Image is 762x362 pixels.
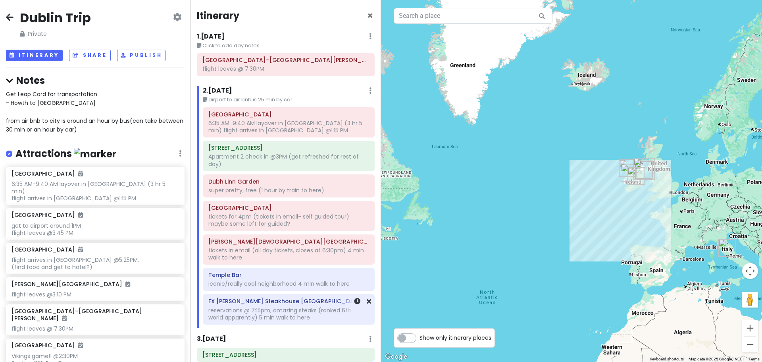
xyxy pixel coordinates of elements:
div: flight leaves @ 7:30PM [12,325,179,332]
div: Cliffs of Moher [621,164,638,182]
i: Added to itinerary [62,316,67,321]
h4: Attractions [15,147,116,161]
h6: [GEOGRAPHIC_DATA] [12,246,83,253]
button: Drag Pegman onto the map to open Street View [742,292,758,308]
span: Get Leap Card for transportation - Howth to [GEOGRAPHIC_DATA] from air bnb to city is around an h... [6,90,185,134]
h6: Christ Church Cathedral [208,238,369,245]
h6: Dublin Airport [208,111,369,118]
button: Share [69,50,110,61]
button: Keyboard shortcuts [650,356,684,362]
div: Apartment 2 check in @3PM (get refreshed for rest of day) [208,153,369,167]
h6: 4 Main St [202,351,369,358]
div: Leonardo da Vinci International Airport [718,239,736,257]
a: Set a time [354,297,360,306]
h6: [GEOGRAPHIC_DATA]–[GEOGRAPHIC_DATA][PERSON_NAME] [12,308,179,322]
div: flight leaves @3:10 PM [12,291,179,298]
div: tickets for 4pm (tickets in email- self guided tour) maybe some left for guided? [208,213,369,227]
div: 6:35 AM-9:40 AM layover in [GEOGRAPHIC_DATA] (3 hr 5 min) flight arrives in [GEOGRAPHIC_DATA] @1:... [208,120,369,134]
div: Killary Sheep Farm [619,159,637,177]
div: super pretty, free (1 hour by train to here) [208,187,369,194]
h4: Notes [6,74,185,87]
small: Click to add day notes [197,42,375,50]
a: Terms (opens in new tab) [749,357,760,361]
i: Added to itinerary [78,247,83,252]
h6: [GEOGRAPHIC_DATA] [12,211,83,219]
button: Map camera controls [742,263,758,279]
div: iconic/really cool neighborhood 4 min walk to here [208,280,369,287]
div: get to airport around 1PM flight leaves @3:45 PM [12,222,179,236]
img: Google [383,352,409,362]
button: Zoom out [742,337,758,352]
div: reservations @ 7:15pm, amazing steaks (ranked 6th in the world apparently) 5 min walk to here [208,307,369,321]
h6: 1 . [DATE] [197,33,225,41]
a: Open this area in Google Maps (opens a new window) [383,352,409,362]
div: Rock of Cashel [627,167,645,185]
h6: Dubh Linn Garden [208,178,369,185]
div: FX Buckley Steakhouse Crow Street [633,158,655,180]
h2: Dublin Trip [20,10,91,26]
h6: FX Buckley Steakhouse Crow Street [208,298,369,305]
h6: [GEOGRAPHIC_DATA] [12,170,83,177]
img: marker [74,148,116,160]
small: airport to air bnb is 25 min by car [203,96,375,104]
h6: [PERSON_NAME][GEOGRAPHIC_DATA] [12,281,130,288]
input: Search a place [394,8,552,24]
h6: 2 . [DATE] [203,87,232,95]
button: Publish [117,50,166,61]
button: Close [367,11,373,21]
i: Added to itinerary [78,171,83,176]
h6: 3 . [DATE] [197,335,226,343]
h6: Dublin Castle [208,204,369,211]
span: Close itinerary [367,9,373,22]
h6: Temple Bar [208,271,369,279]
h6: Minneapolis–Saint Paul International Airport [202,56,369,64]
div: flight leaves @ 7:30PM [202,65,369,72]
h6: [GEOGRAPHIC_DATA] [12,342,83,349]
h4: Itinerary [197,10,239,22]
h6: 4 Main St [208,144,369,151]
button: Zoom in [742,320,758,336]
span: Show only itinerary places [419,333,491,342]
div: 6:35 AM-9:40 AM layover in [GEOGRAPHIC_DATA] (3 hr 5 min) flight arrives in [GEOGRAPHIC_DATA] @1:... [12,180,179,202]
button: Itinerary [6,50,63,61]
i: Added to itinerary [78,212,83,218]
div: tickets in email (all day tickets, closes at 6:30pm) 4 min walk to here [208,247,369,261]
a: Remove from day [367,297,371,306]
i: Added to itinerary [78,343,83,348]
div: flight arrives in [GEOGRAPHIC_DATA] @5:25PM. (find food and get to hotel?) [12,256,179,271]
span: Private [20,29,91,38]
i: Added to itinerary [125,281,130,287]
span: Map data ©2025 Google, INEGI [689,357,744,361]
